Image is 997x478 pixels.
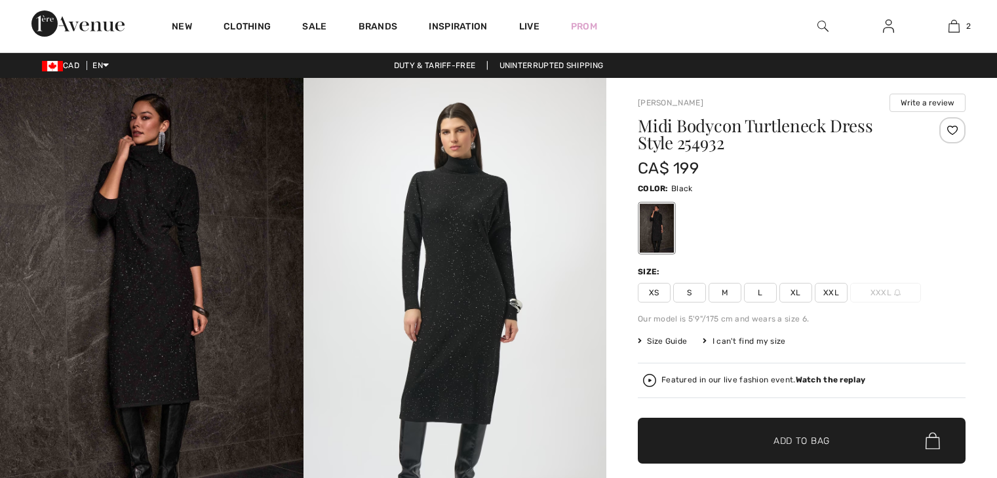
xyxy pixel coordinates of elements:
span: 2 [966,20,971,32]
a: Sign In [872,18,905,35]
button: Add to Bag [638,418,966,464]
h1: Midi Bodycon Turtleneck Dress Style 254932 [638,117,911,151]
a: Live [519,20,539,33]
img: Canadian Dollar [42,61,63,71]
span: Add to Bag [773,434,830,448]
span: XXL [815,283,848,303]
span: Size Guide [638,335,687,347]
img: Bag.svg [926,432,940,449]
div: Our model is 5'9"/175 cm and wears a size 6. [638,313,966,325]
img: search the website [817,18,829,34]
a: Prom [571,20,597,33]
span: EN [92,61,109,70]
span: M [709,283,741,303]
img: 1ère Avenue [31,10,125,37]
button: Write a review [889,94,966,112]
span: Inspiration [429,21,487,35]
span: XXXL [850,283,921,303]
span: Color: [638,184,669,193]
span: XL [779,283,812,303]
span: Black [671,184,693,193]
a: [PERSON_NAME] [638,98,703,107]
span: XS [638,283,671,303]
a: 2 [922,18,986,34]
img: My Bag [948,18,960,34]
span: CAD [42,61,85,70]
span: S [673,283,706,303]
div: Featured in our live fashion event. [661,376,865,384]
a: New [172,21,192,35]
span: L [744,283,777,303]
div: I can't find my size [703,335,785,347]
div: Size: [638,266,663,278]
img: Watch the replay [643,374,656,387]
img: My Info [883,18,894,34]
span: CA$ 199 [638,159,699,177]
strong: Watch the replay [796,375,866,384]
a: Brands [359,21,398,35]
a: Clothing [224,21,271,35]
div: Black [640,204,674,253]
a: Sale [302,21,326,35]
img: ring-m.svg [894,289,901,296]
